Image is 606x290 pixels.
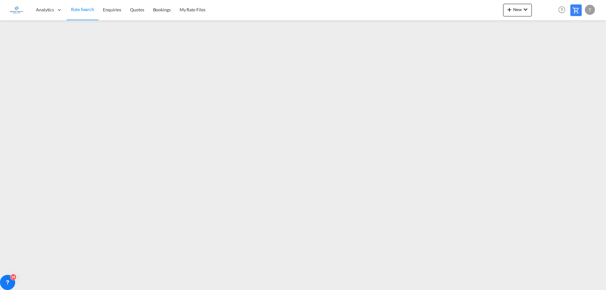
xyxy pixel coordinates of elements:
[103,7,121,12] span: Enquiries
[585,5,595,15] div: T
[130,7,144,12] span: Quotes
[522,6,529,13] md-icon: icon-chevron-down
[506,7,529,12] span: New
[180,7,205,12] span: My Rate Files
[503,4,532,16] button: icon-plus 400-fgNewicon-chevron-down
[556,4,567,15] span: Help
[9,3,24,17] img: 6a2c35f0b7c411ef99d84d375d6e7407.jpg
[556,4,570,16] div: Help
[36,7,54,13] span: Analytics
[71,7,94,12] span: Rate Search
[153,7,171,12] span: Bookings
[506,6,513,13] md-icon: icon-plus 400-fg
